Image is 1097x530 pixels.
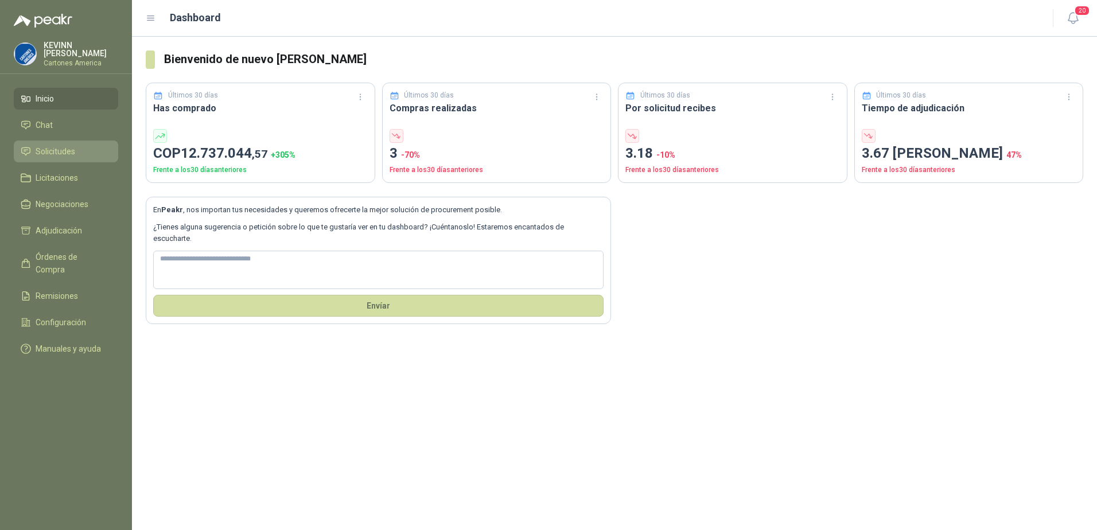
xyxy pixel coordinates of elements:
[170,10,221,26] h1: Dashboard
[14,167,118,189] a: Licitaciones
[252,147,267,161] span: ,57
[36,316,86,329] span: Configuración
[14,338,118,360] a: Manuales y ayuda
[164,50,1083,68] h3: Bienvenido de nuevo [PERSON_NAME]
[168,90,218,101] p: Últimos 30 días
[862,165,1076,176] p: Frente a los 30 días anteriores
[14,246,118,280] a: Órdenes de Compra
[36,251,107,276] span: Órdenes de Compra
[36,119,53,131] span: Chat
[36,172,78,184] span: Licitaciones
[625,101,840,115] h3: Por solicitud recibes
[401,150,420,159] span: -70 %
[36,198,88,211] span: Negociaciones
[862,101,1076,115] h3: Tiempo de adjudicación
[14,88,118,110] a: Inicio
[1006,150,1022,159] span: 47 %
[625,165,840,176] p: Frente a los 30 días anteriores
[14,311,118,333] a: Configuración
[14,14,72,28] img: Logo peakr
[14,43,36,65] img: Company Logo
[656,150,675,159] span: -10 %
[36,342,101,355] span: Manuales y ayuda
[36,290,78,302] span: Remisiones
[44,41,118,57] p: KEVINN [PERSON_NAME]
[390,165,604,176] p: Frente a los 30 días anteriores
[153,221,604,245] p: ¿Tienes alguna sugerencia o petición sobre lo que te gustaría ver en tu dashboard? ¡Cuéntanoslo! ...
[390,143,604,165] p: 3
[153,165,368,176] p: Frente a los 30 días anteriores
[181,145,267,161] span: 12.737.044
[14,285,118,307] a: Remisiones
[153,204,604,216] p: En , nos importan tus necesidades y queremos ofrecerte la mejor solución de procurement posible.
[1074,5,1090,16] span: 20
[153,295,604,317] button: Envíar
[640,90,690,101] p: Últimos 30 días
[14,141,118,162] a: Solicitudes
[271,150,295,159] span: + 305 %
[1063,8,1083,29] button: 20
[862,143,1076,165] p: 3.67 [PERSON_NAME]
[44,60,118,67] p: Cartones America
[36,92,54,105] span: Inicio
[14,220,118,241] a: Adjudicación
[36,224,82,237] span: Adjudicación
[876,90,926,101] p: Últimos 30 días
[404,90,454,101] p: Últimos 30 días
[153,143,368,165] p: COP
[14,193,118,215] a: Negociaciones
[625,143,840,165] p: 3.18
[14,114,118,136] a: Chat
[36,145,75,158] span: Solicitudes
[390,101,604,115] h3: Compras realizadas
[153,101,368,115] h3: Has comprado
[161,205,183,214] b: Peakr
